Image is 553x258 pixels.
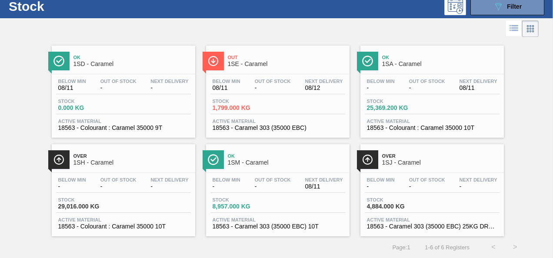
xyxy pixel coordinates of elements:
span: - [213,183,240,190]
span: 18563 - Caramel 303 (35000 EBC) 10T [213,223,343,230]
span: - [367,85,395,91]
span: Stock [367,99,428,104]
span: Below Min [367,177,395,182]
span: Stock [213,99,273,104]
span: Ok [382,55,500,60]
span: Stock [213,197,273,202]
span: 18563 - Caramel 303 (35000 EBC) [213,125,343,131]
span: - [255,85,291,91]
button: > [504,236,526,258]
button: < [483,236,504,258]
span: 08/11 [58,85,86,91]
span: Stock [367,197,428,202]
a: ÍconeOver1SH - CaramelBelow Min-Out Of Stock-Next Delivery-Stock29,016.000 KGActive Material18563... [45,138,200,236]
span: 1SH - Caramel [73,159,191,166]
span: Below Min [367,79,395,84]
div: List Vision [506,20,522,37]
span: Next Delivery [460,177,497,182]
a: ÍconeOut1SE - CaramelBelow Min08/11Out Of Stock-Next Delivery08/12Stock1,799.000 KGActive Materia... [200,39,354,138]
span: Out Of Stock [255,177,291,182]
span: Stock [58,197,119,202]
a: ÍconeOk1SA - CaramelBelow Min-Out Of Stock-Next Delivery08/11Stock25,369.200 KGActive Material185... [354,39,508,138]
span: - [151,183,189,190]
a: ÍconeOk1SD - CaramelBelow Min08/11Out Of Stock-Next Delivery-Stock0.000 KGActive Material18563 - ... [45,39,200,138]
img: Ícone [208,56,219,66]
span: Out Of Stock [100,177,137,182]
span: 25,369.200 KG [367,105,428,111]
span: Next Delivery [460,79,497,84]
span: 1SJ - Caramel [382,159,500,166]
span: Below Min [213,79,240,84]
span: 1SE - Caramel [228,61,345,67]
span: Out Of Stock [409,177,445,182]
img: Ícone [53,154,64,165]
span: Ok [73,55,191,60]
span: 18563 - Colourant : Caramel 35000 9T [58,125,189,131]
span: 0.000 KG [58,105,119,111]
span: Active Material [58,217,189,222]
span: 4,884.000 KG [367,203,428,210]
a: ÍconeOver1SJ - CaramelBelow Min-Out Of Stock-Next Delivery-Stock4,884.000 KGActive Material18563 ... [354,138,508,236]
span: Out [228,55,345,60]
span: - [151,85,189,91]
span: 08/11 [305,183,343,190]
span: 1 - 6 of 6 Registers [423,244,470,251]
span: 08/12 [305,85,343,91]
span: Ok [228,153,345,159]
span: 08/11 [460,85,497,91]
span: Out Of Stock [409,79,445,84]
span: Next Delivery [151,177,189,182]
span: 18563 - Colourant : Caramel 35000 10T [367,125,497,131]
span: 1SA - Caramel [382,61,500,67]
span: 8,957.000 KG [213,203,273,210]
span: Over [73,153,191,159]
h1: Stock [9,1,129,11]
span: - [409,183,445,190]
span: Filter [507,3,522,10]
img: Ícone [362,56,373,66]
span: Over [382,153,500,159]
span: 1,799.000 KG [213,105,273,111]
span: - [255,183,291,190]
span: Below Min [58,177,86,182]
span: Below Min [213,177,240,182]
span: Page : 1 [392,244,410,251]
span: - [58,183,86,190]
span: 08/11 [213,85,240,91]
span: Next Delivery [305,79,343,84]
span: Next Delivery [305,177,343,182]
span: Active Material [367,217,497,222]
span: Out Of Stock [255,79,291,84]
span: Next Delivery [151,79,189,84]
img: Ícone [53,56,64,66]
div: Card Vision [522,20,539,37]
span: Below Min [58,79,86,84]
span: Stock [58,99,119,104]
a: ÍconeOk1SM - CaramelBelow Min-Out Of Stock-Next Delivery08/11Stock8,957.000 KGActive Material1856... [200,138,354,236]
span: Active Material [367,119,497,124]
span: - [460,183,497,190]
span: Active Material [213,119,343,124]
span: - [100,183,137,190]
span: 29,016.000 KG [58,203,119,210]
span: 18563 - Colourant : Caramel 35000 10T [58,223,189,230]
span: 1SD - Caramel [73,61,191,67]
span: Out Of Stock [100,79,137,84]
span: - [100,85,137,91]
span: 1SM - Caramel [228,159,345,166]
span: - [409,85,445,91]
img: Ícone [362,154,373,165]
img: Ícone [208,154,219,165]
span: Active Material [58,119,189,124]
span: - [367,183,395,190]
span: 18563 - Caramel 303 (35000 EBC) 25KG DRUM [367,223,497,230]
span: Active Material [213,217,343,222]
